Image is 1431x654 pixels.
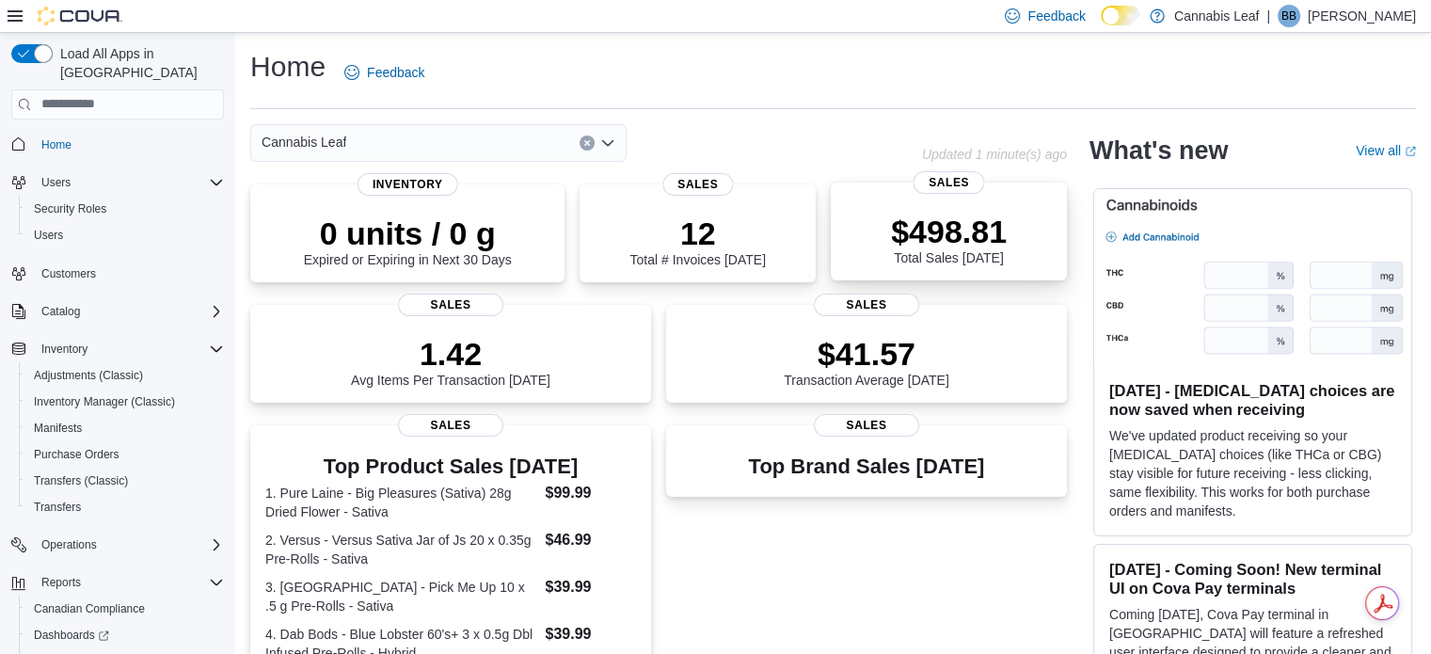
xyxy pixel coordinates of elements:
[34,571,224,594] span: Reports
[34,338,224,360] span: Inventory
[4,532,231,558] button: Operations
[19,441,231,468] button: Purchase Orders
[265,578,537,615] dt: 3. [GEOGRAPHIC_DATA] - Pick Me Up 10 x .5 g Pre-Rolls - Sativa
[304,215,512,252] p: 0 units / 0 g
[629,215,765,252] p: 12
[545,529,635,551] dd: $46.99
[19,468,231,494] button: Transfers (Classic)
[19,362,231,389] button: Adjustments (Classic)
[34,262,224,285] span: Customers
[914,171,984,194] span: Sales
[1101,6,1140,25] input: Dark Mode
[784,335,949,388] div: Transaction Average [DATE]
[1109,426,1396,520] p: We've updated product receiving so your [MEDICAL_DATA] choices (like THCa or CBG) stay visible fo...
[53,44,224,82] span: Load All Apps in [GEOGRAPHIC_DATA]
[26,598,152,620] a: Canadian Compliance
[1027,7,1085,25] span: Feedback
[41,304,80,319] span: Catalog
[34,171,78,194] button: Users
[26,624,224,646] span: Dashboards
[545,623,635,646] dd: $39.99
[545,482,635,504] dd: $99.99
[337,54,432,91] a: Feedback
[41,537,97,552] span: Operations
[814,414,919,437] span: Sales
[26,224,224,247] span: Users
[26,417,89,439] a: Manifests
[1109,381,1396,419] h3: [DATE] - [MEDICAL_DATA] choices are now saved when receiving
[34,421,82,436] span: Manifests
[4,569,231,596] button: Reports
[34,500,81,515] span: Transfers
[26,391,183,413] a: Inventory Manager (Classic)
[19,389,231,415] button: Inventory Manager (Classic)
[41,266,96,281] span: Customers
[34,171,224,194] span: Users
[34,134,79,156] a: Home
[1281,5,1296,27] span: BB
[1174,5,1259,27] p: Cannabis Leaf
[26,224,71,247] a: Users
[38,7,122,25] img: Cova
[662,173,733,196] span: Sales
[19,494,231,520] button: Transfers
[34,473,128,488] span: Transfers (Classic)
[784,335,949,373] p: $41.57
[26,364,224,387] span: Adjustments (Classic)
[34,263,103,285] a: Customers
[1356,143,1416,158] a: View allExternal link
[41,342,87,357] span: Inventory
[4,169,231,196] button: Users
[34,447,119,462] span: Purchase Orders
[814,294,919,316] span: Sales
[34,368,143,383] span: Adjustments (Classic)
[19,596,231,622] button: Canadian Compliance
[26,417,224,439] span: Manifests
[1308,5,1416,27] p: [PERSON_NAME]
[26,198,224,220] span: Security Roles
[580,136,595,151] button: Clear input
[4,260,231,287] button: Customers
[26,443,224,466] span: Purchase Orders
[749,455,985,478] h3: Top Brand Sales [DATE]
[34,534,224,556] span: Operations
[26,470,135,492] a: Transfers (Classic)
[1089,136,1228,166] h2: What's new
[34,300,87,323] button: Catalog
[26,496,224,518] span: Transfers
[891,213,1007,265] div: Total Sales [DATE]
[19,622,231,648] a: Dashboards
[34,201,106,216] span: Security Roles
[922,147,1067,162] p: Updated 1 minute(s) ago
[26,364,151,387] a: Adjustments (Classic)
[545,576,635,598] dd: $39.99
[34,628,109,643] span: Dashboards
[34,534,104,556] button: Operations
[1101,25,1102,26] span: Dark Mode
[891,213,1007,250] p: $498.81
[26,391,224,413] span: Inventory Manager (Classic)
[262,131,346,153] span: Cannabis Leaf
[26,598,224,620] span: Canadian Compliance
[34,571,88,594] button: Reports
[265,484,537,521] dt: 1. Pure Laine - Big Pleasures (Sativa) 28g Dried Flower - Sativa
[265,531,537,568] dt: 2. Versus - Versus Sativa Jar of Js 20 x 0.35g Pre-Rolls - Sativa
[4,131,231,158] button: Home
[351,335,550,373] p: 1.42
[1278,5,1300,27] div: Bobby Bassi
[34,300,224,323] span: Catalog
[19,196,231,222] button: Security Roles
[34,133,224,156] span: Home
[398,414,503,437] span: Sales
[265,455,636,478] h3: Top Product Sales [DATE]
[41,137,72,152] span: Home
[600,136,615,151] button: Open list of options
[1109,560,1396,598] h3: [DATE] - Coming Soon! New terminal UI on Cova Pay terminals
[250,48,326,86] h1: Home
[34,394,175,409] span: Inventory Manager (Classic)
[41,575,81,590] span: Reports
[19,222,231,248] button: Users
[351,335,550,388] div: Avg Items Per Transaction [DATE]
[1405,146,1416,157] svg: External link
[26,443,127,466] a: Purchase Orders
